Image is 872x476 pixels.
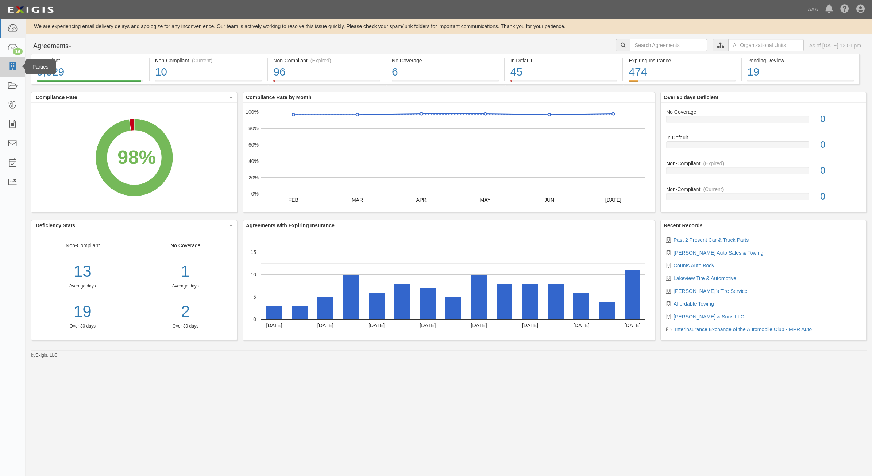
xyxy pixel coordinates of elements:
[155,64,262,80] div: 10
[31,283,134,289] div: Average days
[37,57,143,64] div: Compliant
[31,92,237,102] button: Compliance Rate
[674,250,763,256] a: [PERSON_NAME] Auto Sales & Towing
[250,249,256,255] text: 15
[666,186,861,206] a: Non-Compliant(Current)0
[624,322,640,328] text: [DATE]
[243,103,655,212] svg: A chart.
[268,80,386,86] a: Non-Compliant(Expired)96
[248,125,259,131] text: 80%
[310,57,331,64] div: (Expired)
[675,326,812,332] a: Interinsurance Exchange of the Automobile Club - MPR Auto
[392,64,499,80] div: 6
[522,322,538,328] text: [DATE]
[809,42,861,49] div: As of [DATE] 12:01 pm
[31,39,86,54] button: Agreements
[246,94,312,100] b: Compliance Rate by Month
[37,64,143,80] div: 5,329
[416,197,427,203] text: APR
[31,220,237,231] button: Deficiency Stats
[31,323,134,329] div: Over 30 days
[5,3,56,16] img: logo-5460c22ac91f19d4615b14bd174203de0afe785f0fc80cf4dbbc73dc1793850b.png
[840,5,849,14] i: Help Center - Complianz
[26,23,872,30] div: We are experiencing email delivery delays and apologize for any inconvenience. Our team is active...
[629,64,736,80] div: 474
[815,138,866,151] div: 0
[674,288,748,294] a: [PERSON_NAME]'s Tire Service
[623,80,741,86] a: Expiring Insurance474
[317,322,333,328] text: [DATE]
[386,80,504,86] a: No Coverage6
[674,275,736,281] a: Lakeview Tire & Automotive
[664,94,718,100] b: Over 90 days Deficient
[192,57,212,64] div: (Current)
[420,322,436,328] text: [DATE]
[815,113,866,126] div: 0
[150,80,267,86] a: Non-Compliant(Current)10
[674,237,749,243] a: Past 2 Present Car & Truck Parts
[544,197,554,203] text: JUN
[246,222,335,228] b: Agreements with Expiring Insurance
[289,197,298,203] text: FEB
[728,39,804,51] input: All Organizational Units
[155,57,262,64] div: Non-Compliant (Current)
[815,190,866,203] div: 0
[273,57,380,64] div: Non-Compliant (Expired)
[661,108,866,116] div: No Coverage
[664,222,703,228] b: Recent Records
[352,197,363,203] text: MAR
[117,143,156,171] div: 98%
[31,300,134,323] a: 19
[36,353,58,358] a: Exigis, LLC
[471,322,487,328] text: [DATE]
[505,80,623,86] a: In Default45
[703,160,724,167] div: (Expired)
[36,222,228,229] span: Deficiency Stats
[31,242,134,329] div: Non-Compliant
[674,263,714,268] a: Counts Auto Body
[31,103,237,212] svg: A chart.
[253,294,256,300] text: 5
[747,64,854,80] div: 19
[510,57,617,64] div: In Default
[661,160,866,167] div: Non-Compliant
[140,300,232,323] a: 2
[266,322,282,328] text: [DATE]
[134,242,237,329] div: No Coverage
[140,323,232,329] div: Over 30 days
[629,57,736,64] div: Expiring Insurance
[273,64,380,80] div: 96
[243,231,655,340] svg: A chart.
[747,57,854,64] div: Pending Review
[248,158,259,164] text: 40%
[703,186,724,193] div: (Current)
[140,283,232,289] div: Average days
[674,301,714,307] a: Affordable Towing
[666,108,861,134] a: No Coverage0
[666,134,861,160] a: In Default0
[573,322,589,328] text: [DATE]
[392,57,499,64] div: No Coverage
[630,39,707,51] input: Search Agreements
[140,260,232,283] div: 1
[248,142,259,148] text: 60%
[13,48,23,55] div: 19
[480,197,491,203] text: MAY
[674,314,744,320] a: [PERSON_NAME] & Sons LLC
[246,109,259,115] text: 100%
[661,134,866,141] div: In Default
[510,64,617,80] div: 45
[605,197,621,203] text: [DATE]
[742,80,860,86] a: Pending Review19
[661,186,866,193] div: Non-Compliant
[815,164,866,177] div: 0
[248,174,259,180] text: 20%
[804,2,822,17] a: AAA
[666,160,861,186] a: Non-Compliant(Expired)0
[25,59,56,74] div: Parties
